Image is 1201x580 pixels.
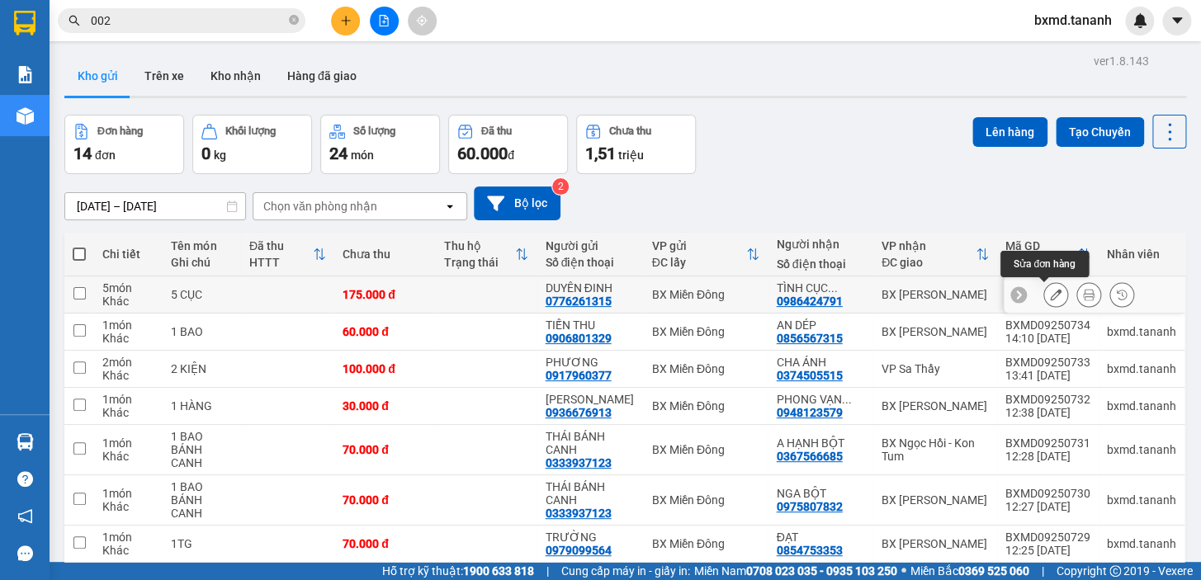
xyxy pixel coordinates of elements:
[958,564,1029,578] strong: 0369 525 060
[65,193,245,219] input: Select a date range.
[841,393,851,406] span: ...
[444,256,516,269] div: Trạng thái
[776,500,842,513] div: 0975807832
[95,149,116,162] span: đơn
[652,443,760,456] div: BX Miền Đông
[776,369,842,382] div: 0374505515
[652,537,760,550] div: BX Miền Đông
[776,257,865,271] div: Số điện thoại
[463,564,534,578] strong: 1900 633 818
[1005,318,1090,332] div: BXMD09250734
[408,7,437,35] button: aim
[1056,117,1144,147] button: Tạo Chuyến
[1107,362,1176,375] div: bxmd.tananh
[73,144,92,163] span: 14
[17,508,33,524] span: notification
[776,356,865,369] div: CHA ÁNH
[827,281,837,295] span: ...
[776,281,865,295] div: TÌNH CỤC ĐEN
[545,430,635,456] div: THÁI BÁNH CANH
[289,15,299,25] span: close-circle
[102,356,154,369] div: 2 món
[644,233,768,276] th: Toggle SortBy
[448,115,568,174] button: Đã thu60.000đ
[102,281,154,295] div: 5 món
[17,107,34,125] img: warehouse-icon
[329,144,348,163] span: 24
[746,564,897,578] strong: 0708 023 035 - 0935 103 250
[1005,369,1090,382] div: 13:41 [DATE]
[343,362,428,375] div: 100.000 đ
[1005,530,1090,544] div: BXMD09250729
[882,325,989,338] div: BX [PERSON_NAME]
[382,562,534,580] span: Hỗ trợ kỹ thuật:
[1005,239,1077,252] div: Mã GD
[1043,282,1068,307] div: Sửa đơn hàng
[882,239,976,252] div: VP nhận
[343,443,428,456] div: 70.000 đ
[882,362,989,375] div: VP Sa Thầy
[1005,436,1090,450] div: BXMD09250731
[1021,10,1125,31] span: bxmd.tananh
[1005,393,1090,406] div: BXMD09250732
[873,233,997,276] th: Toggle SortBy
[997,233,1099,276] th: Toggle SortBy
[343,399,428,413] div: 30.000 đ
[776,436,865,450] div: A HẠNH BỘT
[652,325,760,338] div: BX Miền Đông
[343,288,428,301] div: 175.000 đ
[776,487,865,500] div: NGA BỘT
[1107,248,1176,261] div: Nhân viên
[1005,450,1090,463] div: 12:28 [DATE]
[545,480,635,507] div: THÁI BÁNH CANH
[171,480,232,520] div: 1 BAO BÁNH CANH
[545,393,635,406] div: THÚY DUY
[545,456,611,469] div: 0333937123
[1005,406,1090,419] div: 12:38 [DATE]
[1005,544,1090,557] div: 12:25 [DATE]
[545,406,611,419] div: 0936676913
[289,13,299,29] span: close-circle
[776,393,865,406] div: PHONG VẠN LỢI
[1005,356,1090,369] div: BXMD09250733
[545,281,635,295] div: DUYÊN ĐINH
[776,544,842,557] div: 0854753353
[609,125,651,137] div: Chưa thu
[545,318,635,332] div: TIẾN THU
[545,530,635,544] div: TRƯỜNG
[776,318,865,332] div: AN DÉP
[546,562,549,580] span: |
[1109,565,1121,577] span: copyright
[102,318,154,332] div: 1 món
[241,233,334,276] th: Toggle SortBy
[776,406,842,419] div: 0948123579
[102,450,154,463] div: Khác
[320,115,440,174] button: Số lượng24món
[882,436,989,463] div: BX Ngọc Hồi - Kon Tum
[351,149,374,162] span: món
[545,332,611,345] div: 0906801329
[545,256,635,269] div: Số điện thoại
[17,471,33,487] span: question-circle
[1107,493,1176,507] div: bxmd.tananh
[545,356,635,369] div: PHƯƠNG
[882,288,989,301] div: BX [PERSON_NAME]
[1000,251,1089,277] div: Sửa đơn hàng
[1107,443,1176,456] div: bxmd.tananh
[1005,332,1090,345] div: 14:10 [DATE]
[274,56,370,96] button: Hàng đã giao
[776,332,842,345] div: 0856567315
[171,399,232,413] div: 1 HÀNG
[652,493,760,507] div: BX Miền Đông
[102,406,154,419] div: Khác
[1005,487,1090,500] div: BXMD09250730
[652,288,760,301] div: BX Miền Đông
[102,332,154,345] div: Khác
[249,239,313,252] div: Đã thu
[353,125,395,137] div: Số lượng
[508,149,514,162] span: đ
[882,493,989,507] div: BX [PERSON_NAME]
[882,399,989,413] div: BX [PERSON_NAME]
[343,248,428,261] div: Chưa thu
[1107,537,1176,550] div: bxmd.tananh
